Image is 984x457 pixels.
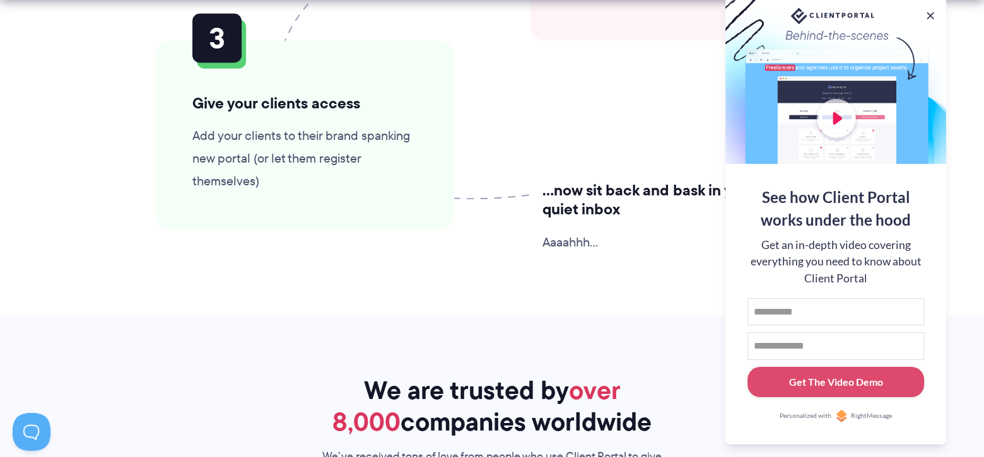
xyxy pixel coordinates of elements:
[789,374,883,390] div: Get The Video Demo
[851,411,892,421] span: RightMessage
[542,231,792,253] p: Aaaahhh…
[192,124,417,192] p: Add your clients to their brand spanking new portal (or let them register themselves)
[747,367,924,398] button: Get The Video Demo
[542,181,792,219] h3: …now sit back and bask in your quiet inbox
[780,411,831,421] span: Personalized with
[835,410,848,422] img: Personalized with RightMessage
[747,186,924,231] div: See how Client Portal works under the hood
[192,94,417,113] h3: Give your clients access
[747,410,924,422] a: Personalized withRightMessage
[747,237,924,287] div: Get an in-depth video covering everything you need to know about Client Portal
[13,413,50,451] iframe: Toggle Customer Support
